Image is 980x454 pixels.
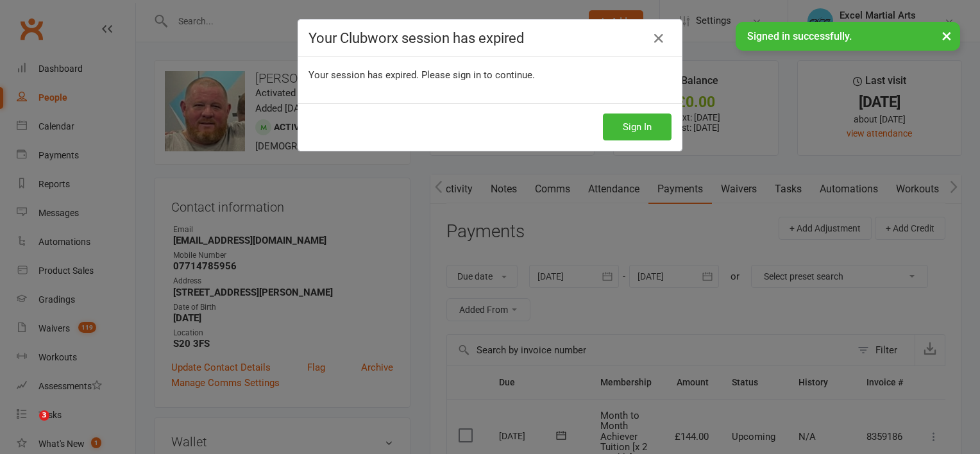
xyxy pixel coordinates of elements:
[308,69,535,81] span: Your session has expired. Please sign in to continue.
[603,113,672,140] button: Sign In
[13,410,44,441] iframe: Intercom live chat
[308,30,672,46] h4: Your Clubworx session has expired
[648,28,669,49] a: Close
[39,410,49,421] span: 3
